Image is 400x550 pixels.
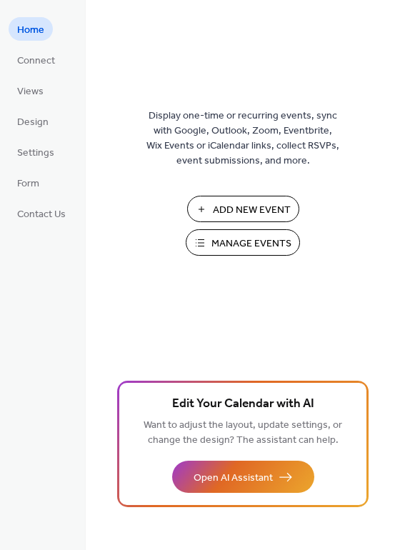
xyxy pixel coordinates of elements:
span: Connect [17,54,55,69]
button: Manage Events [186,229,300,256]
a: Settings [9,140,63,164]
span: Settings [17,146,54,161]
span: Manage Events [211,236,291,251]
span: Form [17,176,39,191]
a: Contact Us [9,201,74,225]
span: Edit Your Calendar with AI [172,394,314,414]
span: Add New Event [213,203,291,218]
a: Views [9,79,52,102]
a: Connect [9,48,64,71]
button: Add New Event [187,196,299,222]
span: Design [17,115,49,130]
span: Want to adjust the layout, update settings, or change the design? The assistant can help. [144,416,342,450]
span: Contact Us [17,207,66,222]
span: Display one-time or recurring events, sync with Google, Outlook, Zoom, Eventbrite, Wix Events or ... [146,109,339,169]
span: Views [17,84,44,99]
span: Home [17,23,44,38]
a: Home [9,17,53,41]
a: Design [9,109,57,133]
a: Form [9,171,48,194]
span: Open AI Assistant [194,471,273,486]
button: Open AI Assistant [172,461,314,493]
